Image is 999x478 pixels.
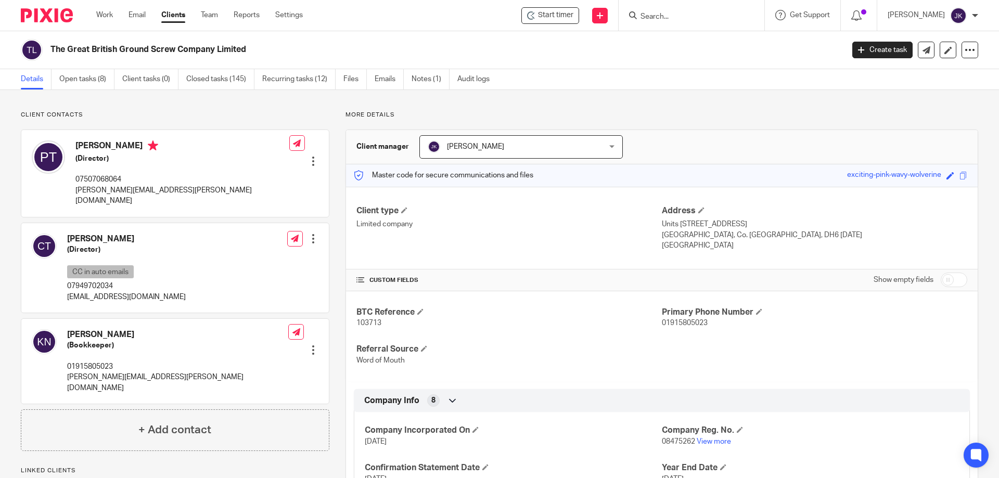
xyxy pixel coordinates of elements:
[67,340,288,351] h5: (Bookkeeper)
[538,10,573,21] span: Start timer
[375,69,404,89] a: Emails
[75,174,289,185] p: 07507068064
[67,361,288,372] p: 01915805023
[21,8,73,22] img: Pixie
[59,69,114,89] a: Open tasks (8)
[662,205,967,216] h4: Address
[343,69,367,89] a: Files
[790,11,830,19] span: Get Support
[75,140,289,153] h4: [PERSON_NAME]
[364,395,419,406] span: Company Info
[888,10,945,20] p: [PERSON_NAME]
[356,141,409,152] h3: Client manager
[356,307,662,318] h4: BTC Reference
[161,10,185,20] a: Clients
[365,462,662,473] h4: Confirmation Statement Date
[639,12,733,22] input: Search
[32,140,65,174] img: svg%3E
[21,69,52,89] a: Details
[662,462,959,473] h4: Year End Date
[67,329,288,340] h4: [PERSON_NAME]
[662,425,959,436] h4: Company Reg. No.
[431,395,436,406] span: 8
[148,140,158,151] i: Primary
[447,143,504,150] span: [PERSON_NAME]
[697,438,731,445] a: View more
[129,10,146,20] a: Email
[21,467,329,475] p: Linked clients
[75,185,289,206] p: [PERSON_NAME][EMAIL_ADDRESS][PERSON_NAME][DOMAIN_NAME]
[428,140,440,153] img: svg%3E
[186,69,254,89] a: Closed tasks (145)
[662,240,967,251] p: [GEOGRAPHIC_DATA]
[356,357,405,364] span: Word of Mouth
[21,111,329,119] p: Client contacts
[874,275,933,285] label: Show empty fields
[262,69,336,89] a: Recurring tasks (12)
[662,307,967,318] h4: Primary Phone Number
[67,234,186,244] h4: [PERSON_NAME]
[138,422,211,438] h4: + Add contact
[950,7,967,24] img: svg%3E
[67,372,288,393] p: [PERSON_NAME][EMAIL_ADDRESS][PERSON_NAME][DOMAIN_NAME]
[50,44,680,55] h2: The Great British Ground Screw Company Limited
[412,69,450,89] a: Notes (1)
[356,219,662,229] p: Limited company
[67,265,134,278] p: CC in auto emails
[234,10,260,20] a: Reports
[67,244,186,255] h5: (Director)
[32,329,57,354] img: svg%3E
[201,10,218,20] a: Team
[662,319,708,327] span: 01915805023
[75,153,289,164] h5: (Director)
[356,276,662,285] h4: CUSTOM FIELDS
[275,10,303,20] a: Settings
[365,425,662,436] h4: Company Incorporated On
[356,205,662,216] h4: Client type
[354,170,533,180] p: Master code for secure communications and files
[662,219,967,229] p: Units [STREET_ADDRESS]
[365,438,387,445] span: [DATE]
[852,42,913,58] a: Create task
[67,292,186,302] p: [EMAIL_ADDRESS][DOMAIN_NAME]
[662,438,695,445] span: 08475262
[356,344,662,355] h4: Referral Source
[21,39,43,61] img: svg%3E
[32,234,57,259] img: svg%3E
[457,69,497,89] a: Audit logs
[847,170,941,182] div: exciting-pink-wavy-wolverine
[67,281,186,291] p: 07949702034
[662,230,967,240] p: [GEOGRAPHIC_DATA], Co. [GEOGRAPHIC_DATA], DH6 [DATE]
[521,7,579,24] div: The Great British Ground Screw Company Limited
[122,69,178,89] a: Client tasks (0)
[356,319,381,327] span: 103713
[345,111,978,119] p: More details
[96,10,113,20] a: Work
